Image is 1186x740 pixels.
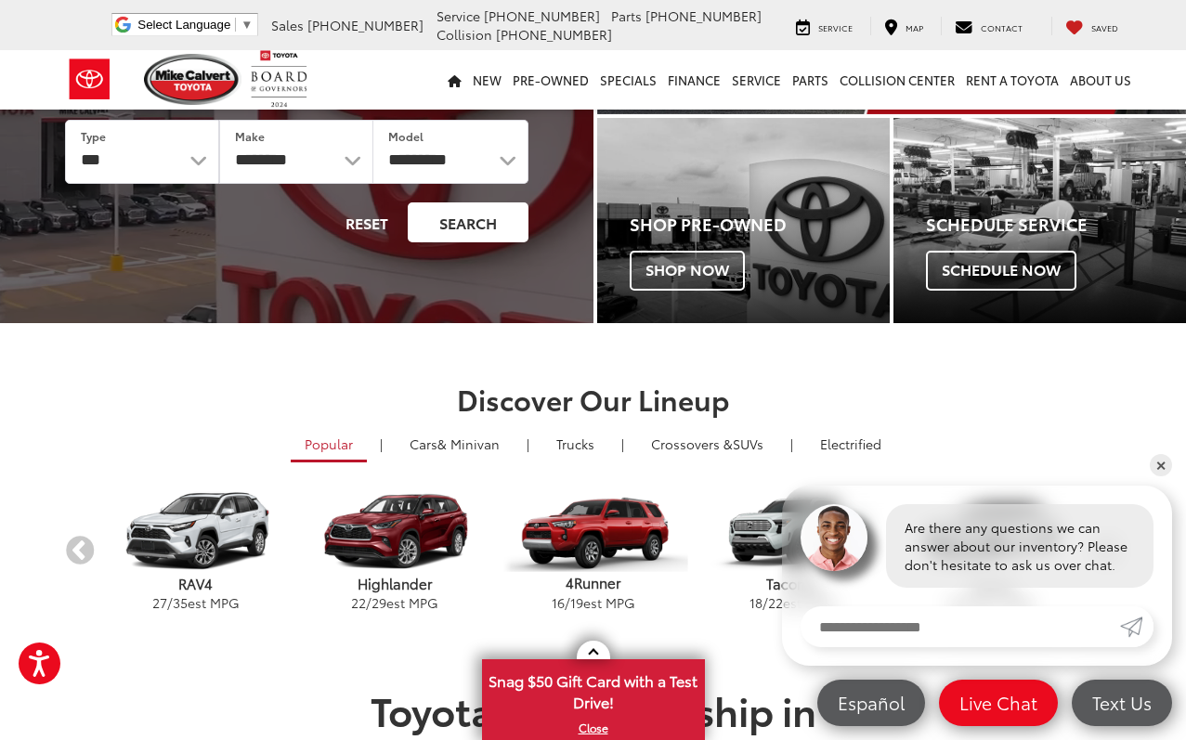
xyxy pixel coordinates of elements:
[64,475,1123,628] aside: carousel
[693,593,892,612] p: / est MPG
[926,215,1186,234] h4: Schedule Service
[81,128,106,144] label: Type
[870,17,937,35] a: Map
[645,6,762,25] span: [PHONE_NUMBER]
[693,574,892,593] p: Tacoma
[630,251,745,290] span: Shop Now
[597,118,890,323] a: Shop Pre-Owned Shop Now
[137,18,253,32] a: Select Language​
[570,593,583,612] span: 19
[960,50,1064,110] a: Rent a Toyota
[437,6,480,25] span: Service
[484,6,600,25] span: [PHONE_NUMBER]
[64,383,1123,414] h2: Discover Our Lineup
[939,680,1058,726] a: Live Chat
[97,574,295,593] p: RAV4
[782,17,867,35] a: Service
[926,251,1076,290] span: Schedule Now
[611,6,642,25] span: Parts
[1051,17,1132,35] a: My Saved Vehicles
[152,593,167,612] span: 27
[64,535,97,567] button: Previous
[494,573,693,592] p: 4Runner
[893,118,1186,323] div: Toyota
[507,50,594,110] a: Pre-Owned
[235,128,265,144] label: Make
[271,16,304,34] span: Sales
[484,661,703,718] span: Snag $50 Gift Card with a Test Drive!
[499,491,687,571] img: Toyota 4Runner
[442,50,467,110] a: Home
[1064,50,1137,110] a: About Us
[437,435,500,453] span: & Minivan
[817,680,925,726] a: Español
[97,593,295,612] p: / est MPG
[552,593,565,612] span: 16
[235,18,236,32] span: ​
[906,21,923,33] span: Map
[494,593,693,612] p: / est MPG
[818,21,853,33] span: Service
[437,25,492,44] span: Collision
[950,691,1047,714] span: Live Chat
[408,202,528,242] button: Search
[295,593,494,612] p: / est MPG
[351,593,366,612] span: 22
[749,593,762,612] span: 18
[828,691,914,714] span: Español
[542,428,608,460] a: Trucks
[806,428,895,460] a: Electrified
[651,435,733,453] span: Crossovers &
[241,18,253,32] span: ▼
[371,593,386,612] span: 29
[637,428,777,460] a: SUVs
[396,428,514,460] a: Cars
[786,435,798,453] li: |
[787,50,834,110] a: Parts
[726,50,787,110] a: Service
[173,593,188,612] span: 35
[330,202,404,242] button: Reset
[101,491,290,572] img: Toyota RAV4
[307,16,424,34] span: [PHONE_NUMBER]
[144,54,242,105] img: Mike Calvert Toyota
[662,50,726,110] a: Finance
[137,18,230,32] span: Select Language
[768,593,783,612] span: 22
[1120,606,1153,647] a: Submit
[55,49,124,110] img: Toyota
[496,25,612,44] span: [PHONE_NUMBER]
[630,215,890,234] h4: Shop Pre-Owned
[295,574,494,593] p: Highlander
[886,504,1153,588] div: Are there any questions we can answer about our inventory? Please don't hesitate to ask us over c...
[941,17,1036,35] a: Contact
[388,128,424,144] label: Model
[617,435,629,453] li: |
[291,428,367,462] a: Popular
[300,491,489,572] img: Toyota Highlander
[1091,21,1118,33] span: Saved
[893,118,1186,323] a: Schedule Service Schedule Now
[375,435,387,453] li: |
[801,504,867,571] img: Agent profile photo
[467,50,507,110] a: New
[1083,691,1161,714] span: Text Us
[981,21,1023,33] span: Contact
[834,50,960,110] a: Collision Center
[594,50,662,110] a: Specials
[522,435,534,453] li: |
[801,606,1120,647] input: Enter your message
[597,118,890,323] div: Toyota
[1072,680,1172,726] a: Text Us
[697,491,886,572] img: Toyota Tacoma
